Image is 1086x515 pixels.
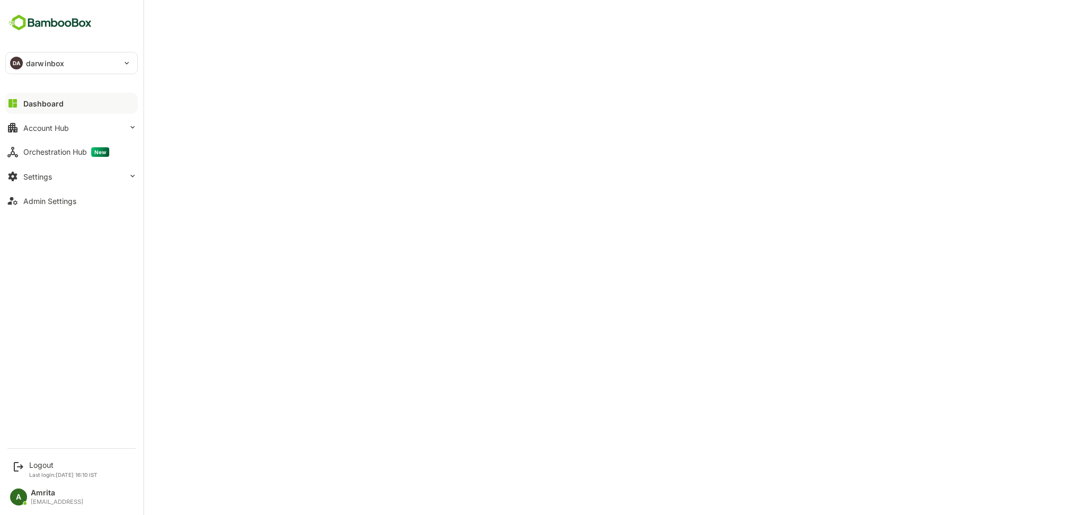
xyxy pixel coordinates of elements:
button: Dashboard [5,93,138,114]
img: BambooboxFullLogoMark.5f36c76dfaba33ec1ec1367b70bb1252.svg [5,13,95,33]
div: Amrita [31,489,83,498]
div: A [10,489,27,505]
div: DA [10,57,23,69]
button: Orchestration HubNew [5,141,138,163]
div: [EMAIL_ADDRESS] [31,499,83,505]
div: Logout [29,460,98,469]
div: Account Hub [23,123,69,132]
button: Admin Settings [5,190,138,211]
button: Settings [5,166,138,187]
span: New [91,147,109,157]
div: Orchestration Hub [23,147,109,157]
div: Settings [23,172,52,181]
button: Account Hub [5,117,138,138]
div: Admin Settings [23,197,76,206]
div: DAdarwinbox [6,52,137,74]
div: Dashboard [23,99,64,108]
p: darwinbox [26,58,64,69]
p: Last login: [DATE] 16:10 IST [29,472,98,478]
